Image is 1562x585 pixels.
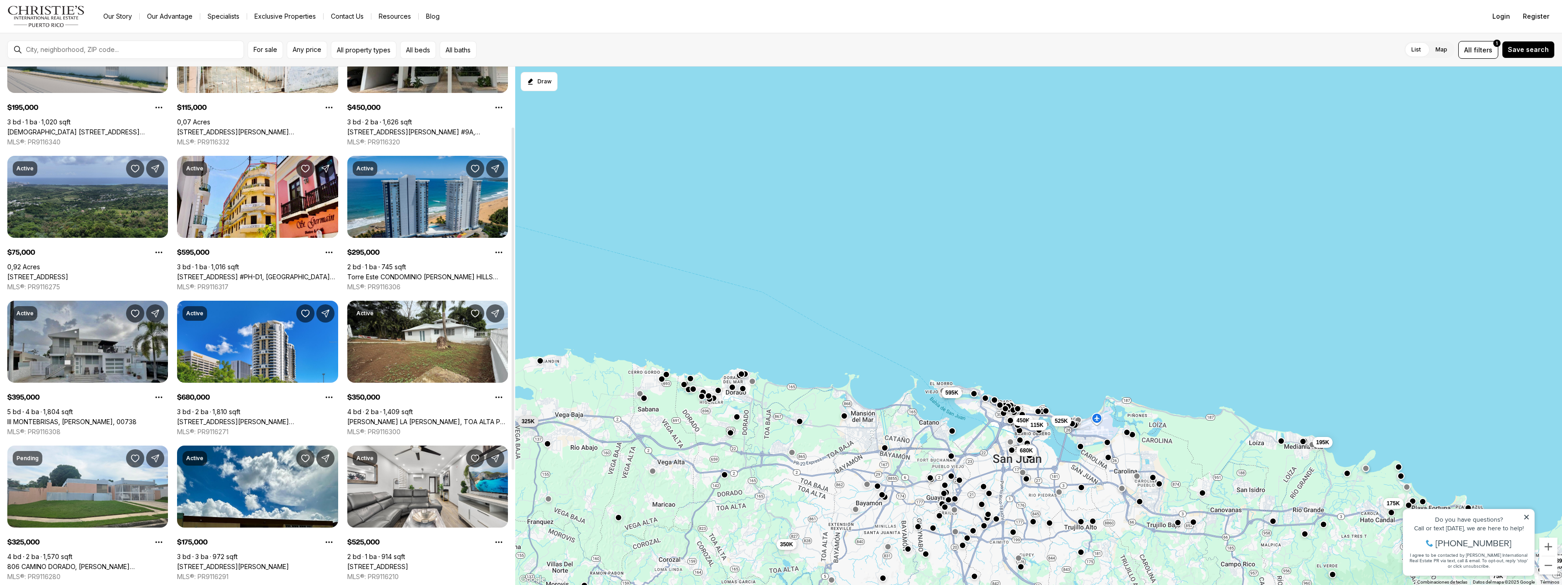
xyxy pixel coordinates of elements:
[254,46,277,53] span: For sale
[945,389,958,396] span: 595K
[356,455,374,462] p: Active
[320,388,338,406] button: Property options
[1017,417,1030,424] span: 450K
[296,449,314,467] button: Save Property: Calle 512 REINA CATALINA
[16,165,34,172] p: Active
[7,5,85,27] img: logo
[186,165,203,172] p: Active
[1030,421,1044,428] span: 115K
[1474,45,1492,55] span: filters
[150,243,168,262] button: Property options
[1055,417,1068,425] span: 525K
[126,159,144,178] button: Save Property: Lot 5 CAMINO LOS BARROS
[780,541,793,548] span: 350K
[140,10,200,23] a: Our Advantage
[146,159,164,178] button: Share Property
[490,98,508,117] button: Property options
[490,388,508,406] button: Property options
[296,304,314,323] button: Save Property: 120 CARLOS F. CHARDON ST #1804S
[316,449,335,467] button: Share Property
[177,418,338,426] a: 120 CARLOS F. CHARDON ST #1804S, SAN JUAN PR, 00918
[1016,445,1037,456] button: 680K
[293,46,321,53] span: Any price
[7,418,137,426] a: III MONTEBRISAS, FAJARDO PR, 00738
[1404,41,1428,58] label: List
[1502,41,1555,58] button: Save search
[320,243,338,262] button: Property options
[177,273,338,281] a: 200 SOL ST. #PH-D1, OLD SAN JUAN PR, 00901
[248,41,283,59] button: For sale
[1508,46,1549,53] span: Save search
[316,159,335,178] button: Share Property
[1539,538,1557,556] button: Ampliar
[96,10,139,23] a: Our Story
[1539,556,1557,575] button: Reducir
[347,273,508,281] a: Torre Este CONDOMINIO SANDY HILLS #Apt 1E, LUQUILLO PR, 00773
[518,416,538,426] button: 325K
[1383,498,1404,509] button: 175K
[486,159,504,178] button: Share Property
[324,10,371,23] button: Contact Us
[356,310,374,317] p: Active
[186,310,203,317] p: Active
[347,418,508,426] a: Bo Ortiz La Vega LA VEGA, TOA ALTA PR, 00953
[347,128,508,136] a: 267 SAN JORGE AVE. #9A, SAN JUAN PR, 00912
[150,533,168,551] button: Property options
[1387,500,1400,507] span: 175K
[1313,437,1333,448] button: 195K
[287,41,327,59] button: Any price
[942,387,962,398] button: 595K
[466,159,484,178] button: Save Property: Torre Este CONDOMINIO SANDY HILLS #Apt 1E
[177,128,338,136] a: 225 RUÍZ BELVIS, SAN JUAN PR, 00912
[320,98,338,117] button: Property options
[1027,419,1047,430] button: 115K
[486,304,504,323] button: Share Property
[1487,7,1516,26] button: Login
[150,98,168,117] button: Property options
[371,10,418,23] a: Resources
[126,449,144,467] button: Save Property: 806 CAMINO DORADO
[7,128,168,136] a: Hebreos St 397 VILLA CRISTIANA COMM., LOIZA PR, 00772
[11,56,130,73] span: I agree to be contacted by [PERSON_NAME] International Real Estate PR via text, call & email. To ...
[486,449,504,467] button: Share Property
[146,304,164,323] button: Share Property
[1473,580,1535,585] span: Datos del mapa ©2025 Google
[296,159,314,178] button: Save Property: 200 SOL ST. #PH-D1
[7,563,168,571] a: 806 CAMINO DORADO, VEGA BAJA PR, 00693
[247,10,323,23] a: Exclusive Properties
[16,455,39,462] p: Pending
[1523,13,1549,20] span: Register
[10,21,132,27] div: Do you have questions?
[7,273,68,281] a: Lot 5 CAMINO LOS BARROS, LUQUILLO PR, 00773
[200,10,247,23] a: Specialists
[400,41,436,59] button: All beds
[440,41,477,59] button: All baths
[490,533,508,551] button: Property options
[126,304,144,323] button: Save Property: III MONTEBRISAS
[490,243,508,262] button: Property options
[331,41,396,59] button: All property types
[1458,41,1498,59] button: Allfilters1
[1540,580,1559,585] a: Términos (se abre en una nueva pestaña)
[150,388,168,406] button: Property options
[419,10,447,23] a: Blog
[186,455,203,462] p: Active
[1051,416,1072,426] button: 525K
[146,449,164,467] button: Share Property
[1464,45,1472,55] span: All
[466,449,484,467] button: Save Property: 5803 RAQUET CLUB CALLE TARTAK ISLA VERDE/CAROL
[1428,41,1455,58] label: Map
[37,43,113,52] span: [PHONE_NUMBER]
[347,563,408,571] a: 5803 RAQUET CLUB CALLE TARTAK ISLA VERDE/CAROL, CAROLINA PR, 00979
[1517,7,1555,26] button: Register
[356,165,374,172] p: Active
[1316,439,1329,446] span: 195K
[320,533,338,551] button: Property options
[521,72,558,91] button: Start drawing
[316,304,335,323] button: Share Property
[466,304,484,323] button: Save Property: Bo Ortiz La Vega LA VEGA
[10,29,132,36] div: Call or text [DATE], we are here to help!
[16,310,34,317] p: Active
[177,563,289,571] a: Calle 512 REINA CATALINA, RIO GRANDE PR, 00745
